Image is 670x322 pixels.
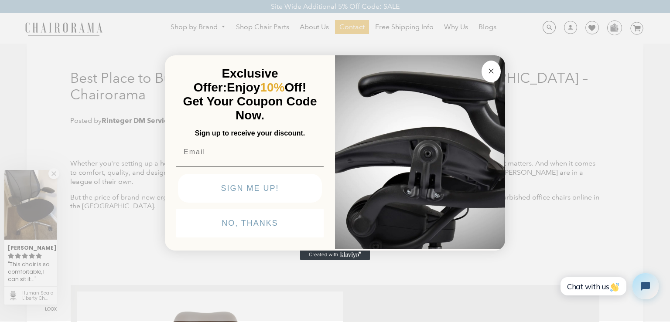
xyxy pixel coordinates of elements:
button: SIGN ME UP! [178,174,322,203]
input: Email [176,143,324,161]
button: NO, THANKS [176,209,324,237]
span: Get Your Coupon Code Now. [183,95,317,122]
iframe: Tidio Chat [551,266,666,307]
span: Sign up to receive your discount. [195,129,305,137]
img: underline [176,166,324,166]
button: Close dialog [482,61,501,82]
img: 92d77583-a095-41f6-84e7-858462e0427a.jpeg [335,54,505,249]
span: 10% [260,81,284,94]
span: Enjoy Off! [227,81,306,94]
span: Exclusive Offer: [194,67,278,94]
a: Created with Klaviyo - opens in a new tab [300,250,370,260]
